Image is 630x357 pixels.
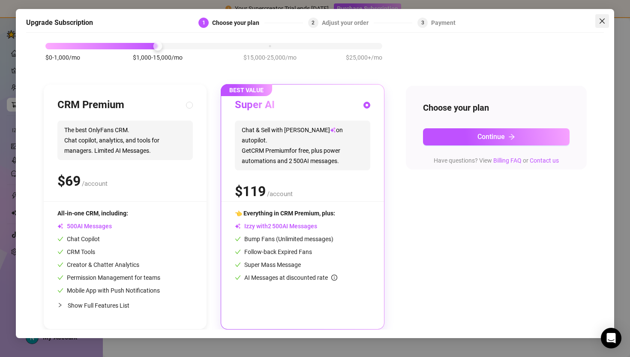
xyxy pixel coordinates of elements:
span: check [235,236,241,242]
span: $ [235,183,266,200]
span: check [235,262,241,268]
h3: CRM Premium [57,98,124,112]
span: $0-1,000/mo [45,53,80,62]
span: Izzy with AI Messages [235,223,317,230]
span: Continue [477,133,505,141]
h5: Upgrade Subscription [26,18,93,28]
span: $ [57,173,81,189]
h4: Choose your plan [423,102,570,114]
span: /account [82,180,108,188]
h3: Super AI [235,98,275,112]
span: arrow-right [508,133,515,140]
span: BEST VALUE [221,84,272,96]
span: collapsed [57,303,63,308]
span: Follow-back Expired Fans [235,248,312,255]
span: Chat & Sell with [PERSON_NAME] on autopilot. Get CRM Premium for free, plus power automations and... [235,121,370,170]
span: 1 [202,20,205,26]
span: 3 [421,20,424,26]
div: Payment [431,18,456,28]
button: Close [595,14,609,28]
span: Chat Copilot [57,236,100,242]
span: AI Messages [57,223,112,230]
span: CRM Tools [57,248,95,255]
div: Adjust your order [322,18,374,28]
a: Billing FAQ [493,157,522,164]
span: $1,000-15,000/mo [133,53,183,62]
span: Show Full Features List [68,302,129,309]
span: check [235,275,241,281]
span: Close [595,18,609,24]
span: 2 [312,20,315,26]
span: Have questions? View or [434,157,559,164]
span: The best OnlyFans CRM. Chat copilot, analytics, and tools for managers. Limited AI Messages. [57,121,193,160]
span: check [57,262,63,268]
span: Bump Fans (Unlimited messages) [235,236,333,242]
span: All-in-one CRM, including: [57,210,128,217]
div: Show Full Features List [57,295,193,315]
a: Contact us [530,157,559,164]
span: check [57,275,63,281]
span: close [599,18,606,24]
span: check [57,287,63,293]
span: info-circle [331,275,337,281]
span: 👈 Everything in CRM Premium, plus: [235,210,335,217]
span: check [57,236,63,242]
span: $15,000-25,000/mo [243,53,297,62]
span: Permission Management for teams [57,274,160,281]
div: Choose your plan [212,18,264,28]
span: Creator & Chatter Analytics [57,261,139,268]
span: $25,000+/mo [346,53,382,62]
span: Mobile App with Push Notifications [57,287,160,294]
span: /account [267,190,293,198]
span: Super Mass Message [235,261,301,268]
span: check [57,249,63,255]
button: Continuearrow-right [423,128,570,145]
span: AI Messages at discounted rate [244,274,337,281]
div: Open Intercom Messenger [601,328,621,348]
span: check [235,249,241,255]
